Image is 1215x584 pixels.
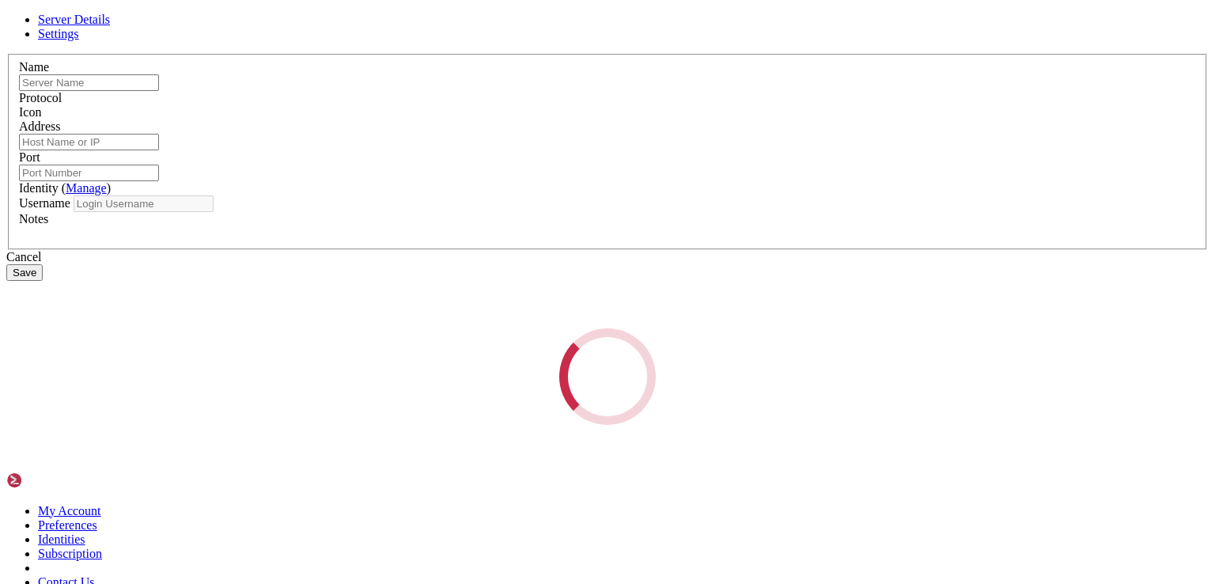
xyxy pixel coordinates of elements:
[6,250,1209,264] div: Cancel
[19,150,40,164] label: Port
[38,547,102,560] a: Subscription
[6,6,1009,20] x-row: Connecting [TECHNICAL_ID]...
[38,27,79,40] a: Settings
[38,13,110,26] a: Server Details
[74,195,214,212] input: Login Username
[6,264,43,281] button: Save
[19,212,48,226] label: Notes
[19,134,159,150] input: Host Name or IP
[6,20,13,33] div: (0, 1)
[38,518,97,532] a: Preferences
[38,504,101,518] a: My Account
[66,181,107,195] a: Manage
[19,91,62,104] label: Protocol
[19,119,60,133] label: Address
[19,165,159,181] input: Port Number
[19,60,49,74] label: Name
[62,181,111,195] span: ( )
[6,472,97,488] img: Shellngn
[19,105,41,119] label: Icon
[551,320,664,433] div: Loading...
[19,181,111,195] label: Identity
[38,533,85,546] a: Identities
[19,74,159,91] input: Server Name
[19,196,70,210] label: Username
